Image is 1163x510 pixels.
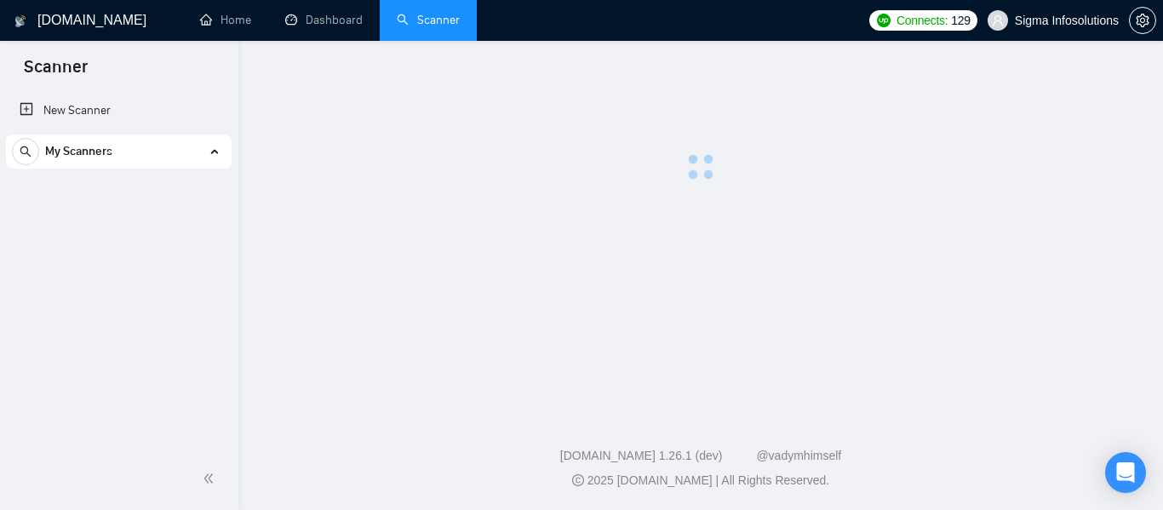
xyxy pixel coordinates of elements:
[1105,452,1146,493] div: Open Intercom Messenger
[756,449,841,462] a: @vadymhimself
[397,13,460,27] a: searchScanner
[560,449,723,462] a: [DOMAIN_NAME] 1.26.1 (dev)
[14,8,26,35] img: logo
[1129,7,1156,34] button: setting
[951,11,970,30] span: 129
[6,94,232,128] li: New Scanner
[877,14,891,27] img: upwork-logo.png
[13,146,38,158] span: search
[203,470,220,487] span: double-left
[572,474,584,486] span: copyright
[12,138,39,165] button: search
[200,13,251,27] a: homeHome
[897,11,948,30] span: Connects:
[6,135,232,175] li: My Scanners
[285,13,363,27] a: dashboardDashboard
[45,135,112,169] span: My Scanners
[1129,14,1156,27] a: setting
[992,14,1004,26] span: user
[20,94,218,128] a: New Scanner
[252,472,1149,490] div: 2025 [DOMAIN_NAME] | All Rights Reserved.
[1130,14,1155,27] span: setting
[10,54,101,90] span: Scanner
